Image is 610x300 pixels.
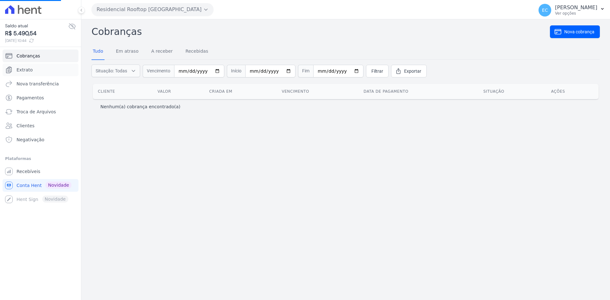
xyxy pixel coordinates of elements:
[3,179,78,192] a: Conta Hent Novidade
[555,11,597,16] p: Ver opções
[550,25,600,38] a: Nova cobrança
[17,137,44,143] span: Negativação
[45,182,71,189] span: Novidade
[391,65,427,77] a: Exportar
[555,4,597,11] p: [PERSON_NAME]
[204,84,276,99] th: Criada em
[91,24,550,39] h2: Cobranças
[3,119,78,132] a: Clientes
[533,1,610,19] button: EC [PERSON_NAME] Ver opções
[298,65,313,77] span: Fim
[17,81,59,87] span: Nova transferência
[5,29,68,38] span: R$ 5.490,54
[100,103,180,110] p: Nenhum(a) cobrança encontrado(a)
[3,63,78,76] a: Extrato
[17,109,56,115] span: Troca de Arquivos
[3,165,78,178] a: Recebíveis
[152,84,204,99] th: Valor
[564,29,594,35] span: Nova cobrança
[478,84,546,99] th: Situação
[3,50,78,62] a: Cobranças
[96,68,127,74] span: Situação: Todas
[115,43,140,60] a: Em atraso
[227,65,245,77] span: Início
[3,133,78,146] a: Negativação
[93,84,152,99] th: Cliente
[5,38,68,43] span: [DATE] 10:44
[17,123,34,129] span: Clientes
[17,182,42,189] span: Conta Hent
[3,91,78,104] a: Pagamentos
[91,64,140,77] button: Situação: Todas
[404,68,421,74] span: Exportar
[371,68,383,74] span: Filtrar
[5,155,76,163] div: Plataformas
[277,84,359,99] th: Vencimento
[542,8,548,12] span: EC
[3,77,78,90] a: Nova transferência
[17,168,40,175] span: Recebíveis
[150,43,174,60] a: A receber
[143,65,174,77] span: Vencimento
[366,65,389,77] a: Filtrar
[91,3,213,16] button: Residencial Rooftop [GEOGRAPHIC_DATA]
[17,95,44,101] span: Pagamentos
[17,67,33,73] span: Extrato
[546,84,599,99] th: Ações
[3,105,78,118] a: Troca de Arquivos
[17,53,40,59] span: Cobranças
[184,43,210,60] a: Recebidas
[358,84,478,99] th: Data de pagamento
[5,50,76,206] nav: Sidebar
[91,43,105,60] a: Tudo
[5,23,68,29] span: Saldo atual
